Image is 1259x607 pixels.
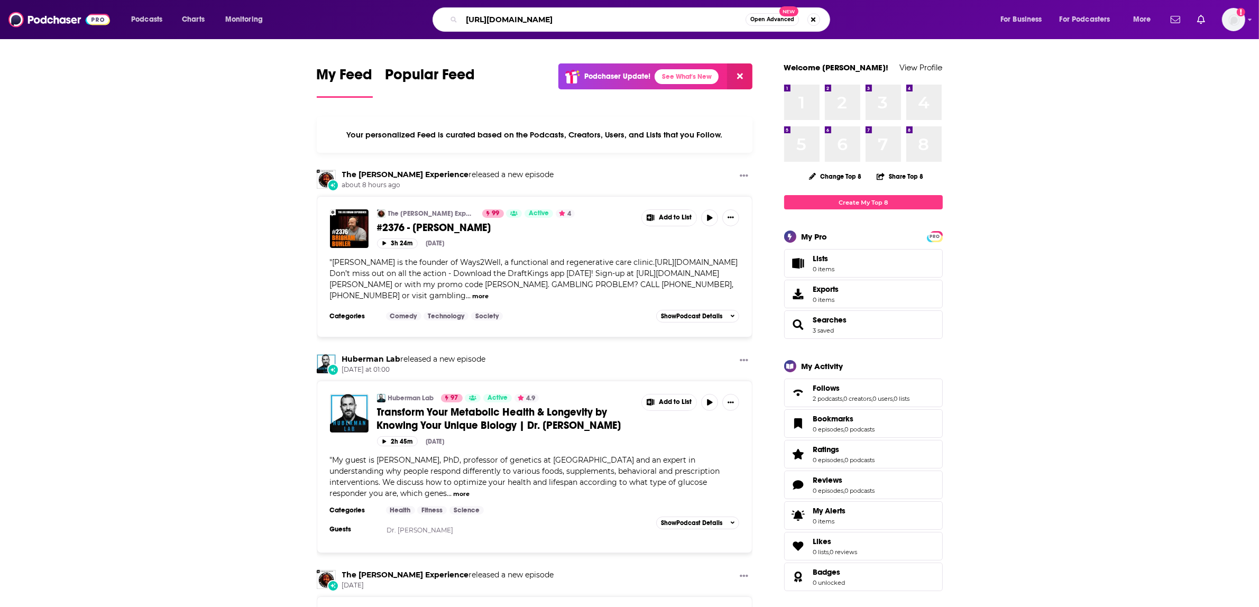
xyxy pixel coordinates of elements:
img: Transform Your Metabolic Health & Longevity by Knowing Your Unique Biology | Dr. Michael Snyder [330,394,369,433]
a: Bookmarks [813,414,875,424]
span: Bookmarks [784,409,943,438]
a: Active [525,209,553,218]
img: Huberman Lab [317,354,336,373]
a: Comedy [386,312,421,320]
span: Transform Your Metabolic Health & Longevity by Knowing Your Unique Biology | Dr. [PERSON_NAME] [377,406,621,432]
button: Show More Button [736,354,752,367]
img: User Profile [1222,8,1245,31]
a: Create My Top 8 [784,195,943,209]
span: Show Podcast Details [661,312,722,320]
button: Show More Button [642,394,697,410]
a: Exports [784,280,943,308]
div: My Activity [802,361,843,371]
div: New Episode [327,580,339,592]
svg: Add a profile image [1237,8,1245,16]
a: Welcome [PERSON_NAME]! [784,62,889,72]
a: 0 episodes [813,487,844,494]
span: Lists [813,254,829,263]
button: Show More Button [736,170,752,183]
span: More [1133,12,1151,27]
span: My Feed [317,66,373,90]
button: Show More Button [642,210,697,226]
span: My Alerts [813,506,846,516]
span: Popular Feed [385,66,475,90]
span: , [829,548,830,556]
span: , [843,395,844,402]
button: Change Top 8 [803,170,868,183]
a: Follows [813,383,910,393]
button: 4 [556,209,575,218]
span: Charts [182,12,205,27]
img: The Joe Rogan Experience [317,170,336,189]
button: ShowPodcast Details [656,517,740,529]
h3: Guests [330,525,378,534]
span: My Alerts [788,508,809,523]
span: [DATE] at 01:00 [342,365,486,374]
button: more [472,292,489,301]
span: ... [466,291,471,300]
a: 0 users [873,395,893,402]
button: Show More Button [736,570,752,583]
span: about 8 hours ago [342,181,554,190]
p: Podchaser Update! [584,72,650,81]
a: Podchaser - Follow, Share and Rate Podcasts [8,10,110,30]
h3: released a new episode [342,170,554,180]
a: My Feed [317,66,373,98]
button: 3h 24m [377,238,418,249]
span: Badges [813,567,841,577]
img: The Joe Rogan Experience [377,209,385,218]
button: open menu [124,11,176,28]
a: Likes [788,539,809,554]
span: Monitoring [225,12,263,27]
h3: released a new episode [342,354,486,364]
span: [DATE] [342,581,554,590]
span: Follows [813,383,840,393]
div: Search podcasts, credits, & more... [443,7,840,32]
span: Show Podcast Details [661,519,722,527]
a: 0 creators [844,395,872,402]
span: Badges [784,563,943,591]
a: 0 episodes [813,426,844,433]
h3: Categories [330,312,378,320]
span: Active [529,208,549,219]
span: 0 items [813,296,839,303]
span: Exports [813,284,839,294]
img: #2376 - Brigham Buhler [330,209,369,248]
button: ShowPodcast Details [656,310,740,323]
div: Your personalized Feed is curated based on the Podcasts, Creators, Users, and Lists that you Follow. [317,117,753,153]
a: Health [386,506,415,514]
a: Science [449,506,484,514]
span: Open Advanced [750,17,794,22]
a: My Alerts [784,501,943,530]
span: , [872,395,873,402]
a: Lists [784,249,943,278]
button: open menu [218,11,277,28]
span: Reviews [784,471,943,499]
a: Ratings [788,447,809,462]
div: My Pro [802,232,828,242]
a: Follows [788,385,809,400]
a: Bookmarks [788,416,809,431]
a: The Joe Rogan Experience [317,570,336,589]
span: Lists [788,256,809,271]
span: [PERSON_NAME] is the founder of Ways2Well, a functional and regenerative care clinic.[URL][DOMAIN... [330,257,738,300]
a: Charts [175,11,211,28]
div: New Episode [327,364,339,375]
a: 2 podcasts [813,395,843,402]
span: " [330,257,738,300]
span: For Business [1000,12,1042,27]
span: Ratings [813,445,840,454]
h3: released a new episode [342,570,554,580]
button: Share Top 8 [876,166,924,187]
a: The [PERSON_NAME] Experience [388,209,475,218]
button: open menu [1126,11,1164,28]
a: 99 [482,209,504,218]
h3: Categories [330,506,378,514]
a: Ratings [813,445,875,454]
span: Searches [784,310,943,339]
a: #2376 - [PERSON_NAME] [377,221,634,234]
button: 4.9 [514,394,539,402]
a: Badges [813,567,846,577]
span: Bookmarks [813,414,854,424]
